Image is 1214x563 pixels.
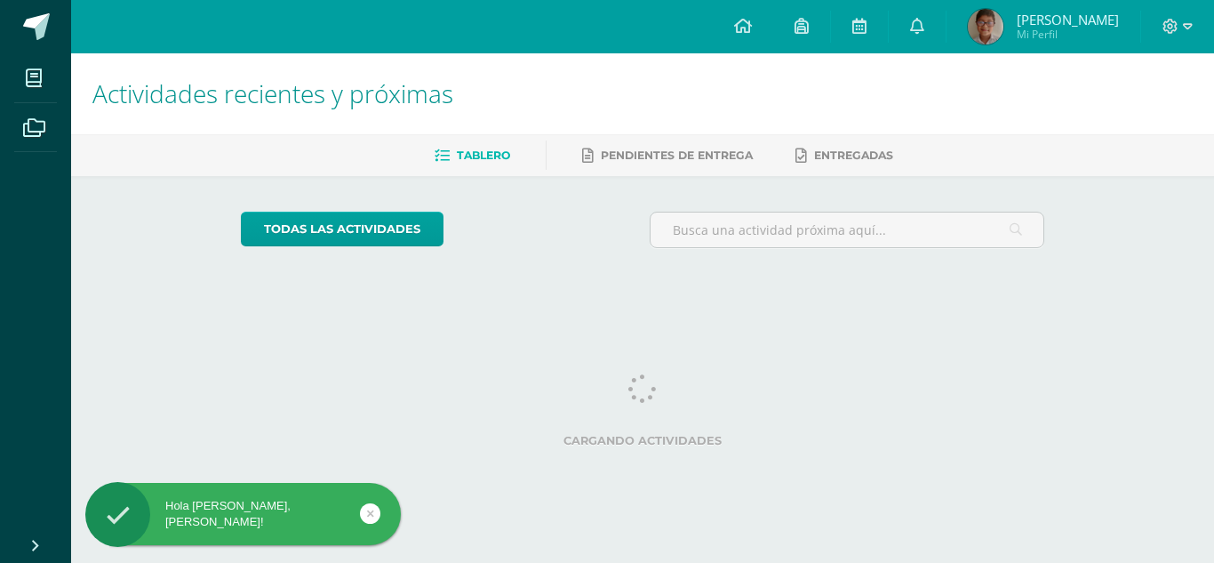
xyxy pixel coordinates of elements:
[968,9,1003,44] img: 64dcc7b25693806399db2fba3b98ee94.png
[651,213,1044,247] input: Busca una actividad próxima aquí...
[1017,27,1119,42] span: Mi Perfil
[85,498,401,530] div: Hola [PERSON_NAME], [PERSON_NAME]!
[582,141,753,170] a: Pendientes de entrega
[241,212,443,246] a: todas las Actividades
[795,141,893,170] a: Entregadas
[1017,11,1119,28] span: [PERSON_NAME]
[435,141,510,170] a: Tablero
[457,149,510,162] span: Tablero
[601,149,753,162] span: Pendientes de entrega
[814,149,893,162] span: Entregadas
[92,76,453,110] span: Actividades recientes y próximas
[241,434,1045,447] label: Cargando actividades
